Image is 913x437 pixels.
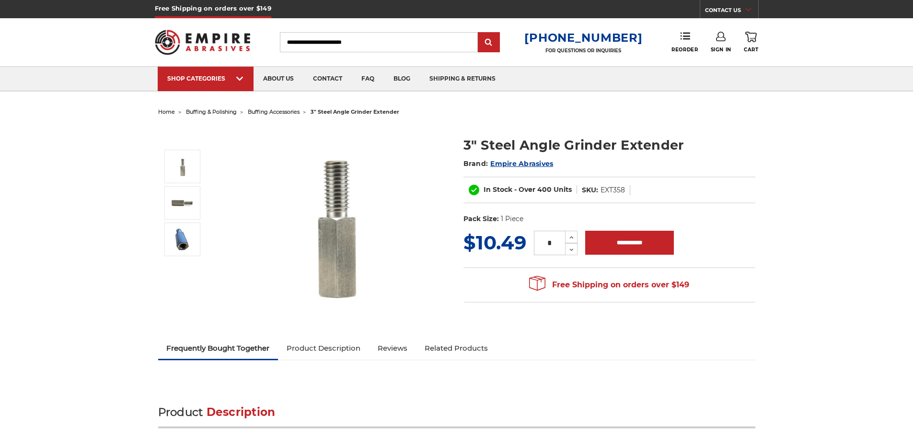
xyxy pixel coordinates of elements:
[463,231,526,254] span: $10.49
[171,227,195,251] img: 3" Steel Angle Grinder Extender
[514,185,535,194] span: - Over
[671,47,698,53] span: Reorder
[158,108,175,115] a: home
[207,405,276,419] span: Description
[463,159,488,168] span: Brand:
[416,338,497,359] a: Related Products
[240,126,432,318] img: 3" Steel Angle Grinder Extender
[155,24,251,61] img: Empire Abrasives
[369,338,416,359] a: Reviews
[186,108,237,115] a: buffing & polishing
[384,67,420,91] a: blog
[167,75,244,82] div: SHOP CATEGORIES
[463,136,755,154] h1: 3" Steel Angle Grinder Extender
[529,275,689,295] span: Free Shipping on orders over $149
[278,338,369,359] a: Product Description
[501,214,523,224] dd: 1 Piece
[303,67,352,91] a: contact
[484,185,512,194] span: In Stock
[490,159,553,168] a: Empire Abrasives
[254,67,303,91] a: about us
[537,185,552,194] span: 400
[582,185,598,195] dt: SKU:
[311,108,399,115] span: 3" steel angle grinder extender
[601,185,625,195] dd: EXT358
[744,32,758,53] a: Cart
[171,154,195,178] img: 3" Steel Angle Grinder Extender
[524,47,642,54] p: FOR QUESTIONS OR INQUIRIES
[711,47,731,53] span: Sign In
[352,67,384,91] a: faq
[479,33,498,52] input: Submit
[524,31,642,45] a: [PHONE_NUMBER]
[705,5,758,18] a: CONTACT US
[158,405,203,419] span: Product
[744,47,758,53] span: Cart
[420,67,505,91] a: shipping & returns
[463,214,499,224] dt: Pack Size:
[248,108,300,115] a: buffing accessories
[554,185,572,194] span: Units
[171,191,195,215] img: 3" Steel Angle Grinder Extender
[158,338,278,359] a: Frequently Bought Together
[671,32,698,52] a: Reorder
